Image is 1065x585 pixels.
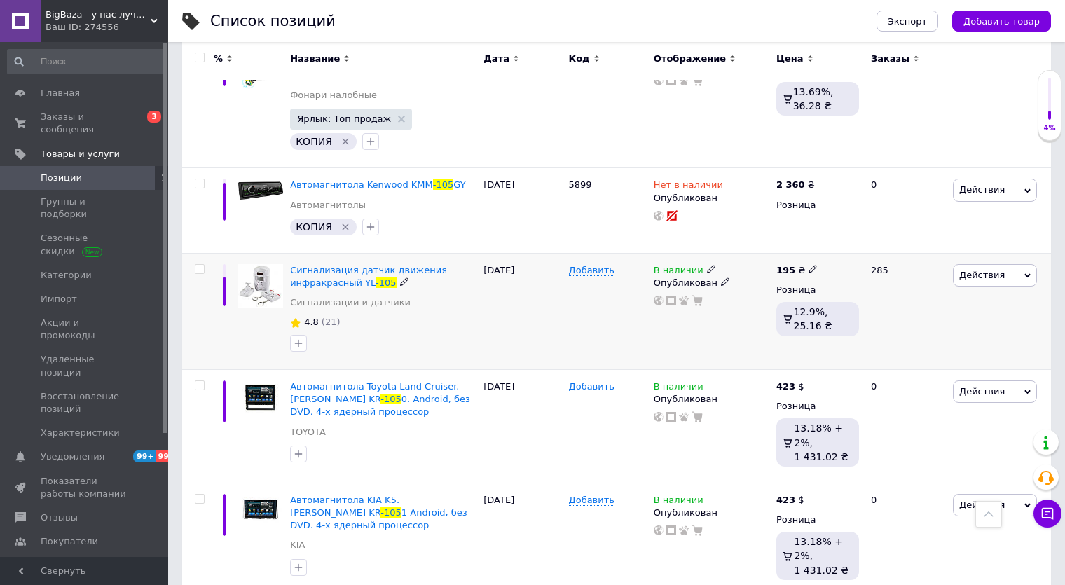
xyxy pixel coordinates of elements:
span: Восстановление позиций [41,390,130,415]
div: [DATE] [480,369,565,483]
span: Нет в наличии [654,179,723,194]
span: -105 [376,277,397,288]
div: 7 [863,33,949,168]
img: Автомагнитола Kenwood KMM-105GY [238,179,283,200]
span: Действия [959,500,1005,510]
span: 3 [147,111,161,123]
span: Товары и услуги [41,148,120,160]
div: 285 [863,253,949,369]
span: Добавить [569,495,614,506]
span: 99+ [156,450,179,462]
span: 1 431.02 ₴ [794,565,848,576]
span: Удаленные позиции [41,353,130,378]
span: Экспорт [888,16,927,27]
div: $ [776,380,804,393]
span: В наличии [654,381,703,396]
span: 4.8 [304,317,319,327]
span: Добавить товар [963,16,1040,27]
span: Код [569,53,590,65]
div: 0 [863,168,949,253]
span: Действия [959,184,1005,195]
span: Сигнализация датчик движения инфракрасный YL [290,265,447,288]
div: Ваш ID: 274556 [46,21,168,34]
span: % [214,53,223,65]
div: Розница [776,284,859,296]
span: Акции и промокоды [41,317,130,342]
span: 1 431.02 ₴ [794,451,848,462]
span: Заказы и сообщения [41,111,130,136]
button: Чат с покупателем [1033,500,1061,528]
span: Ярлык: Топ продаж [297,114,391,123]
div: Опубликован [654,393,769,406]
a: Фонари налобные [290,89,377,102]
span: Импорт [41,293,77,305]
img: Автомагнитола KIA K5. Kaier KR-1051 Android, без DVD. 4-х ядерный процессор [238,494,283,528]
div: [DATE] [480,168,565,253]
img: Сигнализация датчик движения инфракрасный YL-105 [238,264,283,309]
span: Цена [776,53,804,65]
span: -105 [380,507,401,518]
span: Автомагнитола Kenwood KMM [290,179,433,190]
span: 99+ [133,450,156,462]
span: КОПИЯ [296,221,332,233]
a: Автомагнитола Kenwood KMM-105GY [290,179,465,190]
span: Автомагнитола Toyota Land Cruiser. [PERSON_NAME] KR [290,381,459,404]
span: (21) [322,317,341,327]
b: 2 360 [776,179,805,190]
svg: Удалить метку [340,221,351,233]
span: Автомагнитола KIA K5. [PERSON_NAME] KR [290,495,399,518]
a: Автомагнитола KIA K5. [PERSON_NAME] KR-1051 Android, без DVD. 4-х ядерный процессор [290,495,467,530]
span: Отзывы [41,511,78,524]
span: -105 [433,179,454,190]
span: Название [290,53,340,65]
span: Сезонные скидки [41,232,130,257]
div: ₴ [776,179,815,191]
svg: Удалить метку [340,136,351,147]
span: 13.18% + 2%, [794,536,843,561]
img: Автомагнитола Toyota Land Cruiser. Kaier KR-1050. Android, без DVD. 4-х ядерный процессор [238,380,283,417]
span: Покупатели [41,535,98,548]
div: [DATE] [480,253,565,369]
a: Сигнализация датчик движения инфракрасный YL-105 [290,265,447,288]
span: BigBaza - у нас лучшие цены! [46,8,151,21]
span: КОПИЯ [296,136,332,147]
div: Розница [776,199,859,212]
span: Добавить [569,381,614,392]
span: Действия [959,270,1005,280]
input: Поиск [7,49,165,74]
span: В наличии [654,265,703,280]
div: Розница [776,400,859,413]
a: Сигнализации и датчики [290,296,411,309]
b: 195 [776,265,795,275]
div: [DATE] [480,33,565,168]
span: 0. Android, без DVD. 4-х ядерный процессор [290,394,470,417]
span: Позиции [41,172,82,184]
span: Действия [959,386,1005,397]
a: TOYOTA [290,426,326,439]
span: Характеристики [41,427,120,439]
span: 13.18% + 2%, [794,422,843,448]
span: Дата [483,53,509,65]
span: GY [453,179,465,190]
div: 0 [863,369,949,483]
div: Опубликован [654,277,769,289]
div: Опубликован [654,507,769,519]
span: 1 Android, без DVD. 4-х ядерный процессор [290,507,467,530]
div: Список позиций [210,14,336,29]
span: Добавить [569,265,614,276]
div: Опубликован [654,192,769,205]
div: Розница [776,514,859,526]
span: Заказы [871,53,909,65]
div: ₴ [776,264,818,277]
div: $ [776,494,804,507]
span: В наличии [654,495,703,509]
span: Показатели работы компании [41,475,130,500]
b: 423 [776,495,795,505]
span: Категории [41,269,92,282]
div: 4% [1038,123,1061,133]
button: Добавить товар [952,11,1051,32]
b: 423 [776,381,795,392]
span: Главная [41,87,80,99]
a: KIA [290,539,305,551]
span: Уведомления [41,450,104,463]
